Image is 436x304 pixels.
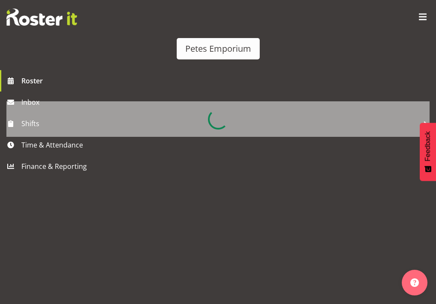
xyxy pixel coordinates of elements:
div: Petes Emporium [185,42,251,55]
button: Feedback - Show survey [420,123,436,181]
span: Feedback [424,131,432,161]
img: help-xxl-2.png [410,278,419,287]
img: Rosterit website logo [6,9,77,26]
span: Inbox [21,96,432,109]
span: Roster [21,74,432,87]
span: Finance & Reporting [21,160,419,173]
span: Time & Attendance [21,139,419,151]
